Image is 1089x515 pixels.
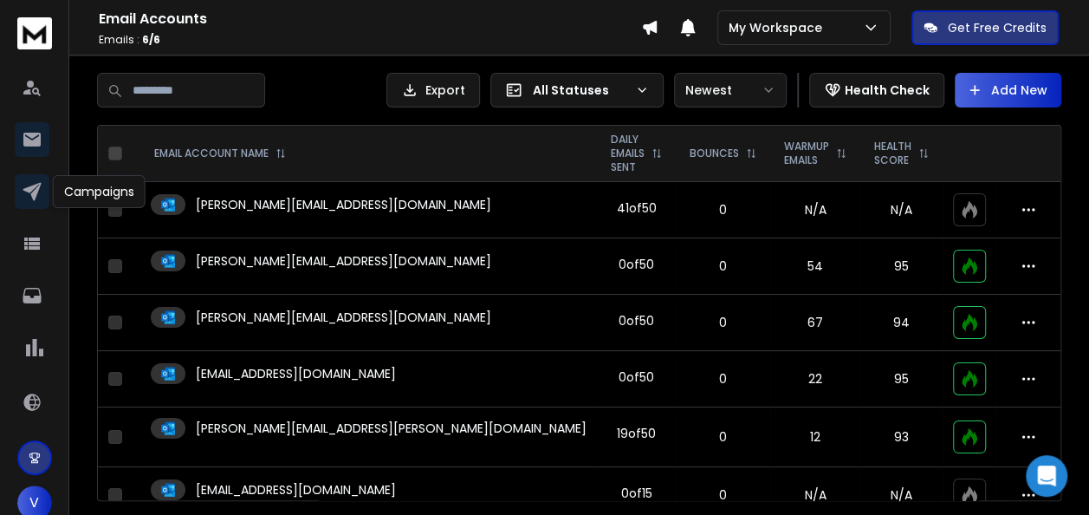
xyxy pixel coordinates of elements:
[196,481,396,499] p: [EMAIL_ADDRESS][DOMAIN_NAME]
[874,140,911,167] p: HEALTH SCORE
[686,486,760,504] p: 0
[871,201,932,218] p: N/A
[196,309,491,326] p: [PERSON_NAME][EMAIL_ADDRESS][DOMAIN_NAME]
[845,81,930,99] p: Health Check
[53,175,146,208] div: Campaigns
[154,147,286,160] div: EMAIL ACCOUNT NAME
[955,73,1061,108] button: Add New
[729,19,829,36] p: My Workspace
[386,73,480,108] button: Export
[196,365,396,382] p: [EMAIL_ADDRESS][DOMAIN_NAME]
[860,407,943,467] td: 93
[619,256,654,273] div: 0 of 50
[17,17,52,49] img: logo
[690,147,739,160] p: BOUNCES
[770,351,860,407] td: 22
[196,196,491,213] p: [PERSON_NAME][EMAIL_ADDRESS][DOMAIN_NAME]
[686,257,760,275] p: 0
[686,428,760,446] p: 0
[770,407,860,467] td: 12
[871,486,932,504] p: N/A
[770,295,860,351] td: 67
[860,295,943,351] td: 94
[809,73,944,108] button: Health Check
[611,133,645,174] p: DAILY EMAILS SENT
[770,182,860,238] td: N/A
[674,73,787,108] button: Newest
[617,199,657,217] div: 41 of 50
[99,33,641,47] p: Emails :
[686,314,760,331] p: 0
[860,351,943,407] td: 95
[911,10,1059,45] button: Get Free Credits
[860,238,943,295] td: 95
[784,140,829,167] p: WARMUP EMAILS
[686,201,760,218] p: 0
[621,485,652,502] div: 0 of 15
[99,9,641,29] h1: Email Accounts
[617,425,656,442] div: 19 of 50
[533,81,628,99] p: All Statuses
[686,370,760,388] p: 0
[619,368,654,386] div: 0 of 50
[196,252,491,270] p: [PERSON_NAME][EMAIL_ADDRESS][DOMAIN_NAME]
[1026,455,1067,497] div: Open Intercom Messenger
[770,238,860,295] td: 54
[619,312,654,329] div: 0 of 50
[948,19,1047,36] p: Get Free Credits
[196,420,587,437] p: [PERSON_NAME][EMAIL_ADDRESS][PERSON_NAME][DOMAIN_NAME]
[142,32,160,47] span: 6 / 6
